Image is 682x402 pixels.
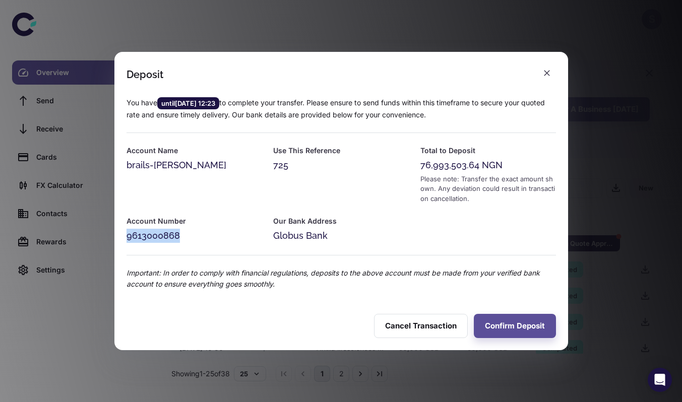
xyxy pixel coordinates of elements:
h6: Total to Deposit [420,145,555,156]
h6: Account Name [127,145,262,156]
p: Important: In order to comply with financial regulations, deposits to the above account must be m... [127,267,556,290]
div: brails-[PERSON_NAME] [127,158,262,172]
span: until [DATE] 12:23 [157,98,219,108]
div: 9613000868 [127,229,262,243]
div: Deposit [127,69,163,81]
div: Open Intercom Messenger [648,368,672,392]
div: 725 [273,158,408,172]
h6: Our Bank Address [273,216,408,227]
p: You have to complete your transfer. Please ensure to send funds within this timeframe to secure y... [127,97,556,120]
button: Cancel Transaction [374,314,468,338]
div: Please note: Transfer the exact amount shown. Any deviation could result in transaction cancellat... [420,174,555,204]
button: Confirm Deposit [474,314,556,338]
h6: Use This Reference [273,145,408,156]
div: 76,993,503.64 NGN [420,158,555,172]
div: Globus Bank [273,229,408,243]
h6: Account Number [127,216,262,227]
